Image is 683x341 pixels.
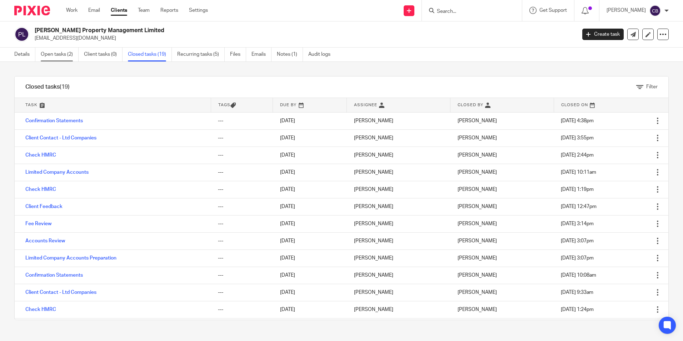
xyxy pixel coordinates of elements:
a: Client Contact - Ltd Companies [25,290,96,295]
a: Check HMRC [25,187,56,192]
td: [PERSON_NAME] [347,215,450,232]
td: [DATE] [273,215,347,232]
a: Confirmation Statements [25,118,83,123]
div: --- [218,152,266,159]
a: Limited Company Accounts Preparation [25,256,116,261]
div: --- [218,117,266,124]
span: [PERSON_NAME] [458,204,497,209]
a: Emails [251,48,271,61]
span: Filter [646,84,658,89]
div: --- [218,203,266,210]
span: [DATE] 4:38pm [561,118,594,123]
span: [DATE] 3:14pm [561,221,594,226]
span: Get Support [539,8,567,13]
td: [DATE] [273,301,347,318]
span: [PERSON_NAME] [458,256,497,261]
a: Client Feedback [25,204,63,209]
img: svg%3E [649,5,661,16]
div: --- [218,272,266,279]
td: [DATE] [273,267,347,284]
td: [DATE] [273,112,347,129]
a: Clients [111,7,127,14]
span: [DATE] 10:08am [561,273,596,278]
div: --- [218,169,266,176]
a: Client Contact - Ltd Companies [25,135,96,140]
a: Limited Company Accounts [25,170,89,175]
td: [PERSON_NAME] [347,284,450,301]
p: [PERSON_NAME] [607,7,646,14]
a: Open tasks (2) [41,48,79,61]
a: Files [230,48,246,61]
a: Check HMRC [25,307,56,312]
td: [DATE] [273,181,347,198]
div: --- [218,237,266,244]
img: svg%3E [14,27,29,42]
span: [DATE] 3:55pm [561,135,594,140]
span: [DATE] 3:07pm [561,238,594,243]
a: Team [138,7,150,14]
h1: Closed tasks [25,83,70,91]
span: [DATE] 10:11am [561,170,596,175]
span: [DATE] 1:19pm [561,187,594,192]
span: [PERSON_NAME] [458,238,497,243]
input: Search [436,9,500,15]
span: [DATE] 2:44pm [561,153,594,158]
span: [PERSON_NAME] [458,187,497,192]
td: [PERSON_NAME] [347,129,450,147]
td: [DATE] [273,249,347,267]
a: Recurring tasks (5) [177,48,225,61]
td: [DATE] [273,232,347,249]
a: Work [66,7,78,14]
a: Create task [582,29,624,40]
div: --- [218,254,266,262]
td: [DATE] [273,164,347,181]
td: [PERSON_NAME] [347,147,450,164]
a: Closed tasks (19) [128,48,172,61]
a: Audit logs [308,48,336,61]
span: [PERSON_NAME] [458,221,497,226]
span: [PERSON_NAME] [458,307,497,312]
span: [DATE] 3:07pm [561,256,594,261]
td: [PERSON_NAME] [347,112,450,129]
td: [PERSON_NAME] [347,198,450,215]
p: [EMAIL_ADDRESS][DOMAIN_NAME] [35,35,572,42]
a: Email [88,7,100,14]
td: [DATE] [273,129,347,147]
span: [PERSON_NAME] [458,135,497,140]
td: [PERSON_NAME] [347,301,450,318]
a: Settings [189,7,208,14]
div: --- [218,186,266,193]
a: Details [14,48,35,61]
span: [PERSON_NAME] [458,290,497,295]
a: Reports [160,7,178,14]
a: Confirmation Statements [25,273,83,278]
div: --- [218,220,266,227]
td: [PERSON_NAME] [347,232,450,249]
a: Notes (1) [277,48,303,61]
td: [PERSON_NAME] [347,181,450,198]
img: Pixie [14,6,50,15]
div: --- [218,134,266,142]
a: Check HMRC [25,153,56,158]
span: [DATE] 1:24pm [561,307,594,312]
td: [DATE] [273,318,347,335]
div: --- [218,306,266,313]
td: [PERSON_NAME] [347,318,450,335]
span: [DATE] 12:47pm [561,204,597,209]
td: [PERSON_NAME] [347,267,450,284]
td: [DATE] [273,147,347,164]
td: [PERSON_NAME] [347,164,450,181]
span: [PERSON_NAME] [458,153,497,158]
h2: [PERSON_NAME] Property Management Limited [35,27,464,34]
a: Accounts Review [25,238,65,243]
span: (19) [60,84,70,90]
a: Fee Review [25,221,51,226]
span: [PERSON_NAME] [458,170,497,175]
td: [PERSON_NAME] [347,249,450,267]
th: Tags [211,98,273,112]
span: [DATE] 9:33am [561,290,593,295]
span: [PERSON_NAME] [458,273,497,278]
span: [PERSON_NAME] [458,118,497,123]
a: Client tasks (0) [84,48,123,61]
td: [DATE] [273,198,347,215]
